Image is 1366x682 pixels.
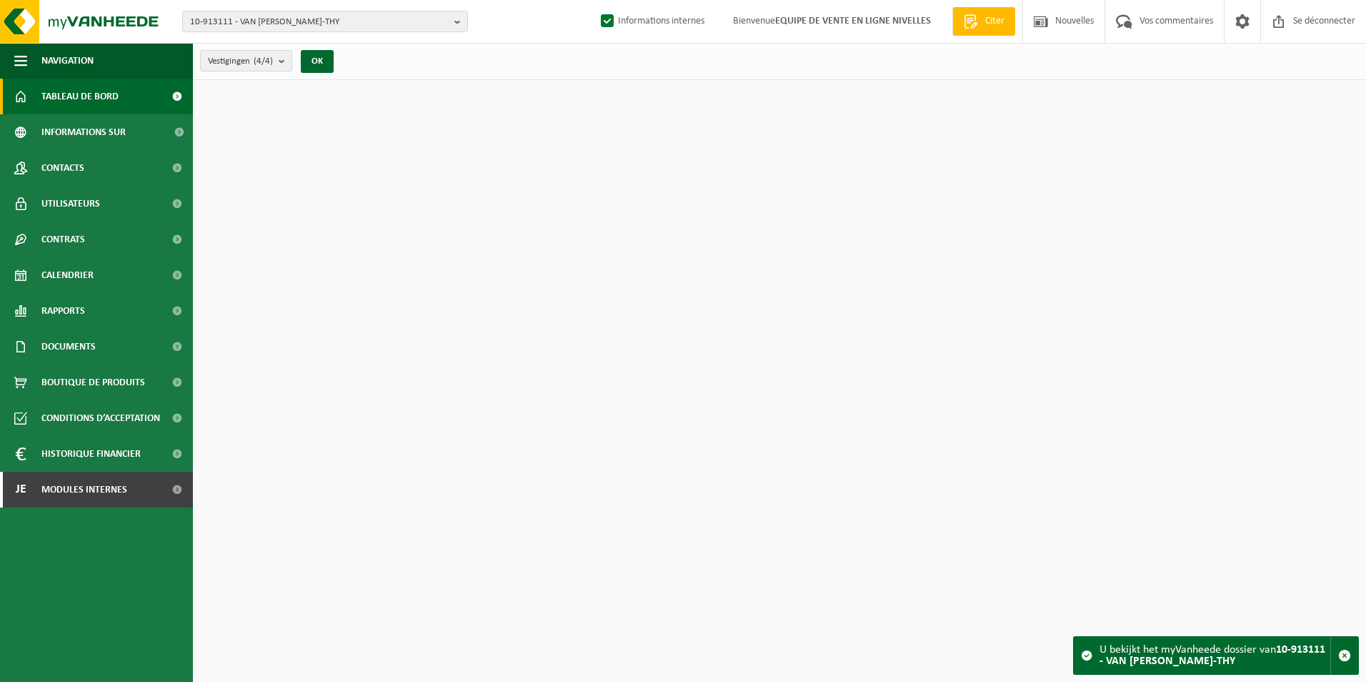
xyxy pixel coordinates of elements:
label: Informations internes [598,11,704,32]
count: (4/4) [254,56,273,66]
strong: EQUIPE DE VENTE EN LIGNE NIVELLES [775,16,931,26]
span: Conditions d’acceptation [41,400,160,436]
span: Contrats [41,222,85,257]
button: 10-913111 - VAN [PERSON_NAME]-THY [182,11,468,32]
button: Vestigingen(4/4) [200,50,292,71]
span: Utilisateurs [41,186,100,222]
span: Citer [982,14,1008,29]
span: Boutique de produits [41,365,145,400]
span: Informations sur l’entreprise [41,114,165,150]
span: Je [14,472,27,508]
span: Documents [41,329,96,365]
span: Calendrier [41,257,94,293]
span: Historique financier [41,436,141,472]
span: Modules internes [41,472,127,508]
span: Navigation [41,43,94,79]
button: OK [301,50,334,73]
span: Tableau de bord [41,79,119,114]
a: Citer [952,7,1015,36]
span: Contacts [41,150,84,186]
span: Vestigingen [208,51,273,72]
span: Rapports [41,293,85,329]
span: 10-913111 - VAN [PERSON_NAME]-THY [190,11,449,33]
strong: 10-913111 - VAN [PERSON_NAME]-THY [1100,644,1325,667]
div: U bekijkt het myVanheede dossier van [1100,637,1330,674]
font: Bienvenue [733,16,931,26]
